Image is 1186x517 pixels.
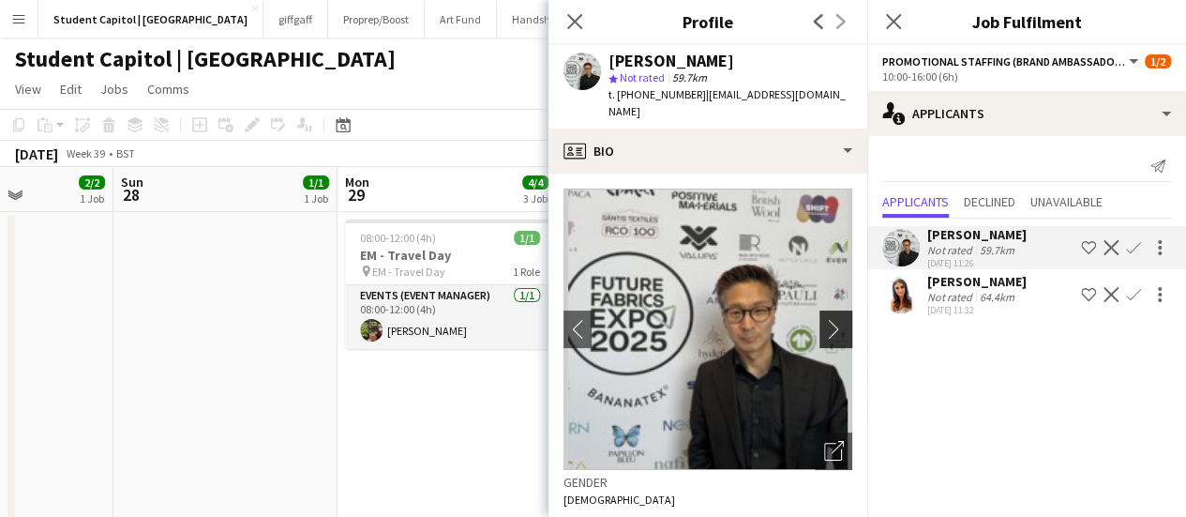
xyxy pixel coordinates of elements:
span: 4/4 [522,175,548,190]
div: [PERSON_NAME] [927,226,1027,243]
button: Art Fund [425,1,497,38]
button: Student Capitol | [GEOGRAPHIC_DATA] [38,1,263,38]
h3: Gender [563,474,852,491]
a: Comms [140,77,197,101]
span: 1/1 [514,231,540,245]
span: Not rated [620,70,665,84]
span: EM - Travel Day [372,265,445,279]
div: BST [116,146,135,160]
span: 1/1 [303,175,329,190]
span: 29 [342,184,369,205]
span: Unavailable [1030,195,1103,208]
div: [PERSON_NAME] [927,273,1027,290]
span: [DEMOGRAPHIC_DATA] [563,493,675,507]
button: Promotional Staffing (Brand Ambassadors) [882,54,1141,68]
div: [PERSON_NAME] [608,53,734,69]
div: Bio [548,129,867,174]
span: 28 [118,184,143,205]
div: 10:00-16:00 (6h) [882,69,1171,84]
div: [DATE] 11:26 [927,257,1027,269]
span: 2/2 [79,175,105,190]
div: Open photos pop-in [815,433,852,470]
div: [DATE] 11:32 [927,304,1027,316]
h3: EM - Travel Day [345,247,555,264]
span: 1/2 [1145,54,1171,68]
span: Promotional Staffing (Brand Ambassadors) [882,54,1126,68]
span: Mon [345,174,369,190]
div: Applicants [867,91,1186,136]
div: Not rated [927,290,976,304]
h1: Student Capitol | [GEOGRAPHIC_DATA] [15,45,396,73]
a: Edit [53,77,89,101]
span: 08:00-12:00 (4h) [360,231,436,245]
span: Week 39 [62,146,109,160]
div: [DATE] [15,144,58,163]
app-card-role: Events (Event Manager)1/108:00-12:00 (4h)[PERSON_NAME] [345,285,555,349]
a: View [8,77,49,101]
span: Edit [60,81,82,98]
span: 59.7km [668,70,711,84]
div: 1 Job [80,191,104,205]
span: Sun [121,174,143,190]
span: | [EMAIL_ADDRESS][DOMAIN_NAME] [608,87,846,118]
button: Proprep/Boost [328,1,425,38]
span: Jobs [100,81,128,98]
div: 1 Job [304,191,328,205]
span: t. [PHONE_NUMBER] [608,87,706,101]
span: Declined [964,195,1015,208]
div: Not rated [927,243,976,257]
button: Handshake [497,1,584,38]
app-job-card: 08:00-12:00 (4h)1/1EM - Travel Day EM - Travel Day1 RoleEvents (Event Manager)1/108:00-12:00 (4h)... [345,220,555,349]
div: 3 Jobs [523,191,552,205]
span: View [15,81,41,98]
span: Applicants [882,195,949,208]
a: Jobs [93,77,136,101]
span: Comms [147,81,189,98]
h3: Profile [548,9,867,34]
div: 64.4km [976,290,1018,304]
button: giffgaff [263,1,328,38]
div: 59.7km [976,243,1018,257]
img: Crew avatar or photo [563,189,852,470]
span: 1 Role [513,265,540,279]
h3: Job Fulfilment [867,9,1186,34]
